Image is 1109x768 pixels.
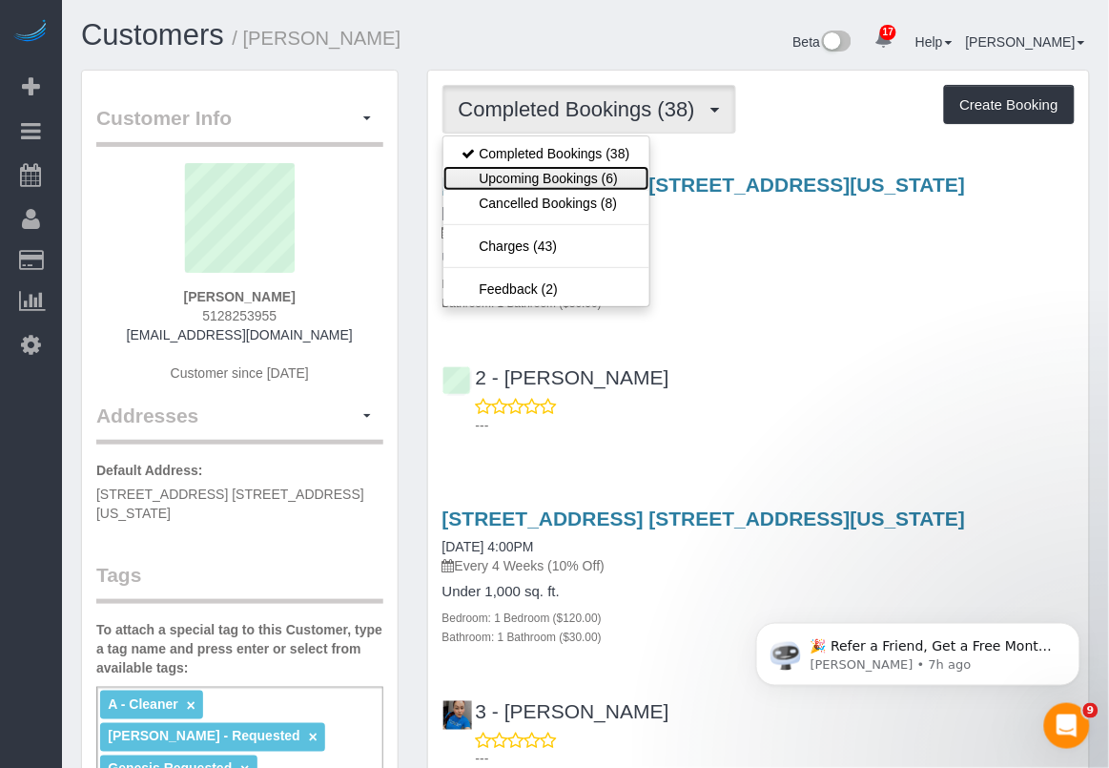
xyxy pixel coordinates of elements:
[96,487,364,521] span: [STREET_ADDRESS] [STREET_ADDRESS][US_STATE]
[442,174,966,196] a: [STREET_ADDRESS] [STREET_ADDRESS][US_STATE]
[880,25,896,40] span: 17
[442,556,1075,575] p: Every 4 Weeks (10% Off)
[442,631,602,644] small: Bathroom: 1 Bathroom ($30.00)
[96,104,383,147] legend: Customer Info
[184,289,296,304] strong: [PERSON_NAME]
[171,365,309,381] span: Customer since [DATE]
[442,222,1075,241] p: Every 4 Weeks (10% Off)
[1083,703,1099,718] span: 9
[966,34,1085,50] a: [PERSON_NAME]
[442,539,534,554] a: [DATE] 4:00PM
[442,250,1075,266] h4: Under 1,000 sq. ft.
[81,18,224,52] a: Customers
[202,308,277,323] span: 5128253955
[309,730,318,746] a: ×
[443,234,649,259] a: Charges (43)
[187,697,195,714] a: ×
[11,19,50,46] img: Automaid Logo
[1044,703,1090,749] iframe: Intercom live chat
[442,366,669,388] a: 2 - [PERSON_NAME]
[442,508,966,529] a: [STREET_ADDRESS] [STREET_ADDRESS][US_STATE]
[443,141,649,166] a: Completed Bookings (38)
[442,85,736,134] button: Completed Bookings (38)
[820,31,852,55] img: New interface
[459,97,705,121] span: Completed Bookings (38)
[443,166,649,191] a: Upcoming Bookings (6)
[443,277,649,301] a: Feedback (2)
[443,701,472,730] img: 3 - Geraldin Bastidas
[108,696,177,712] span: A - Cleaner
[108,729,299,744] span: [PERSON_NAME] - Requested
[442,612,602,625] small: Bedroom: 1 Bedroom ($120.00)
[233,28,401,49] small: / [PERSON_NAME]
[728,583,1109,716] iframe: Intercom notifications message
[96,561,383,604] legend: Tags
[476,416,1075,435] p: ---
[944,85,1075,125] button: Create Booking
[915,34,953,50] a: Help
[793,34,852,50] a: Beta
[442,297,602,310] small: Bathroom: 1 Bathroom ($30.00)
[443,191,649,216] a: Cancelled Bookings (8)
[96,620,383,677] label: To attach a special tag to this Customer, type a tag name and press enter or select from availabl...
[96,461,203,480] label: Default Address:
[442,584,1075,600] h4: Under 1,000 sq. ft.
[865,19,902,61] a: 17
[127,327,353,342] a: [EMAIL_ADDRESS][DOMAIN_NAME]
[442,700,669,722] a: 3 - [PERSON_NAME]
